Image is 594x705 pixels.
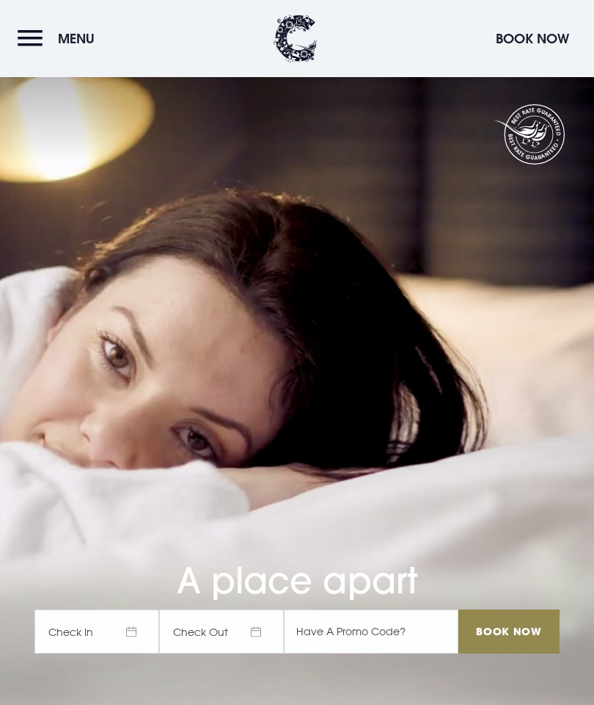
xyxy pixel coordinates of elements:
[458,610,560,654] input: Book Now
[488,23,576,54] button: Book Now
[159,610,284,654] span: Check Out
[58,30,95,47] span: Menu
[34,518,560,602] h1: A place apart
[34,610,159,654] span: Check In
[274,15,318,62] img: Clandeboye Lodge
[284,610,458,654] input: Have A Promo Code?
[18,23,102,54] button: Menu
